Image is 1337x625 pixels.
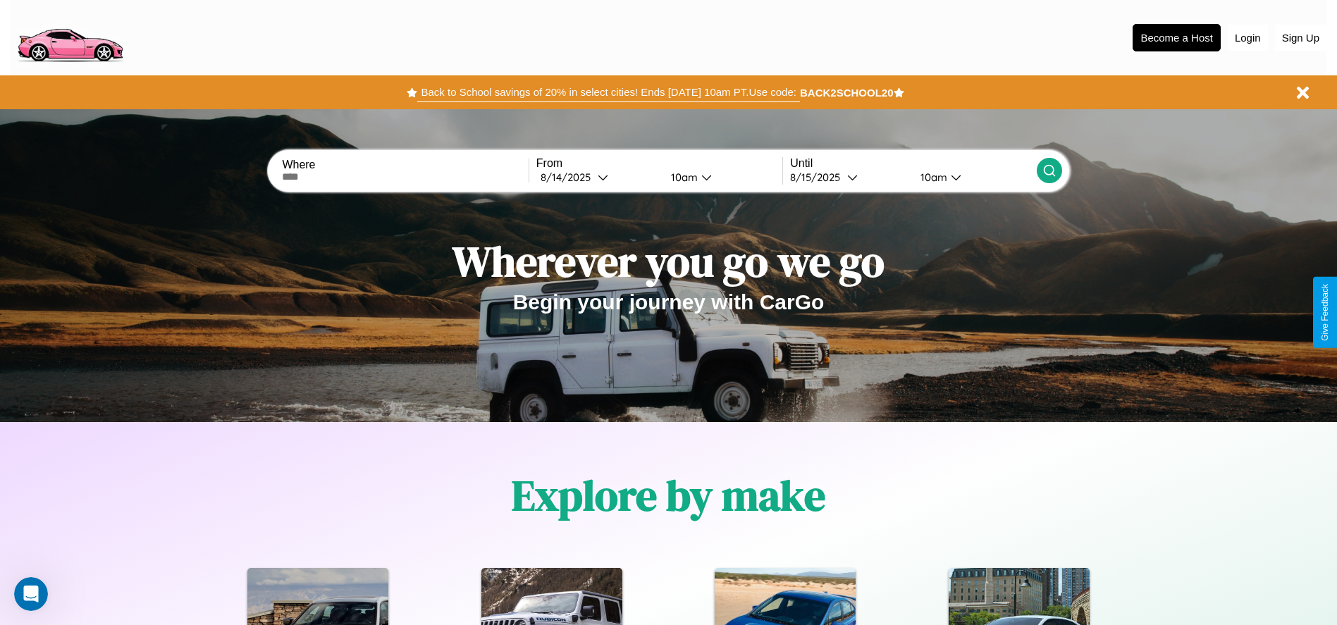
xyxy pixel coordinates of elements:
[1228,25,1268,51] button: Login
[541,171,598,184] div: 8 / 14 / 2025
[536,157,782,170] label: From
[14,577,48,611] iframe: Intercom live chat
[664,171,701,184] div: 10am
[512,466,825,524] h1: Explore by make
[11,7,129,66] img: logo
[1133,24,1221,51] button: Become a Host
[660,170,783,185] button: 10am
[909,170,1037,185] button: 10am
[790,171,847,184] div: 8 / 15 / 2025
[1320,284,1330,341] div: Give Feedback
[417,82,799,102] button: Back to School savings of 20% in select cities! Ends [DATE] 10am PT.Use code:
[800,87,894,99] b: BACK2SCHOOL20
[1275,25,1326,51] button: Sign Up
[790,157,1036,170] label: Until
[913,171,951,184] div: 10am
[282,159,528,171] label: Where
[536,170,660,185] button: 8/14/2025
